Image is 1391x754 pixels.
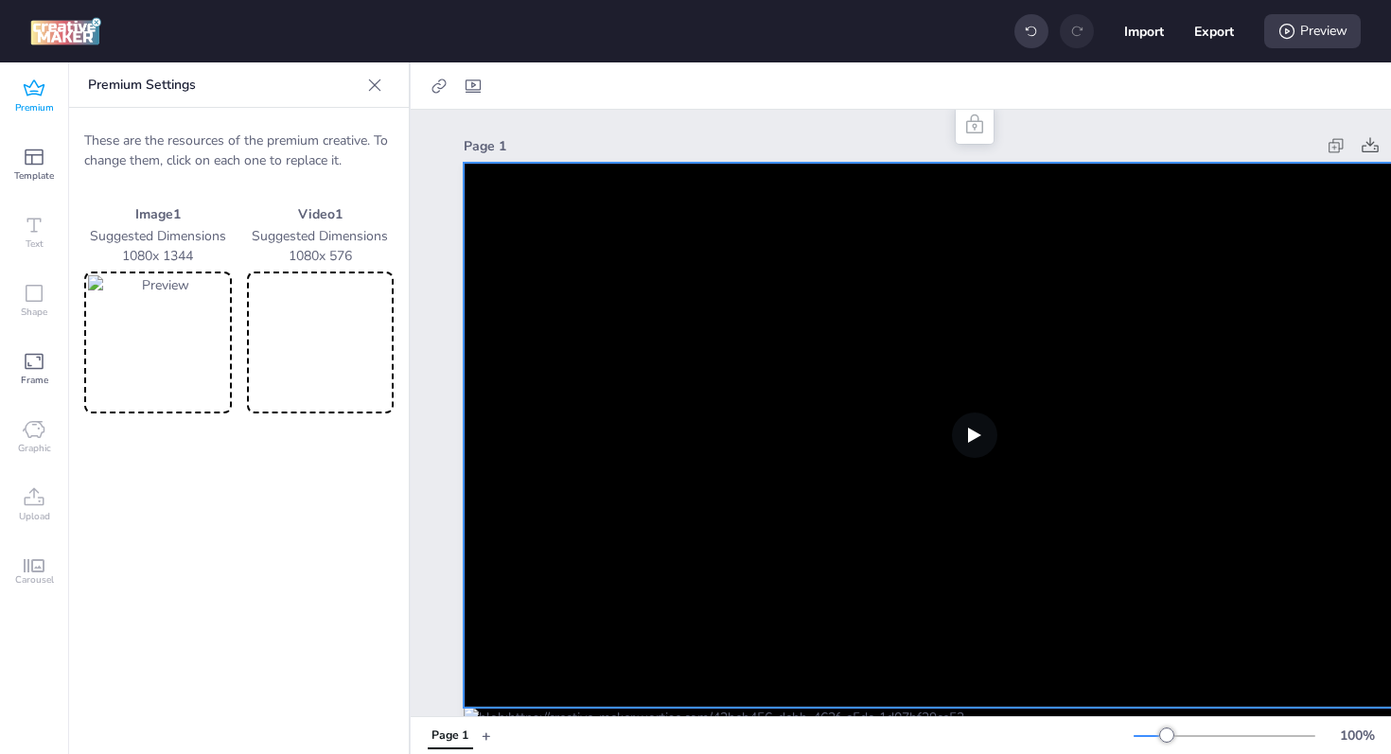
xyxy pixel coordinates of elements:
[30,17,101,45] img: logo Creative Maker
[21,305,47,320] span: Shape
[14,168,54,184] span: Template
[1194,11,1234,51] button: Export
[84,226,232,246] p: Suggested Dimensions
[418,719,482,752] div: Tabs
[18,441,51,456] span: Graphic
[431,728,468,745] div: Page 1
[88,275,228,410] img: Preview
[15,100,54,115] span: Premium
[247,226,395,246] p: Suggested Dimensions
[1124,11,1164,51] button: Import
[482,719,491,752] button: +
[88,62,360,108] p: Premium Settings
[1334,726,1380,745] div: 100 %
[84,204,232,224] p: Image 1
[21,373,48,388] span: Frame
[1264,14,1361,48] div: Preview
[84,131,394,170] p: These are the resources of the premium creative. To change them, click on each one to replace it.
[19,509,50,524] span: Upload
[15,572,54,587] span: Carousel
[26,237,44,252] span: Text
[84,246,232,266] p: 1080 x 1344
[247,246,395,266] p: 1080 x 576
[247,204,395,224] p: Video 1
[464,136,1315,156] div: Page 1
